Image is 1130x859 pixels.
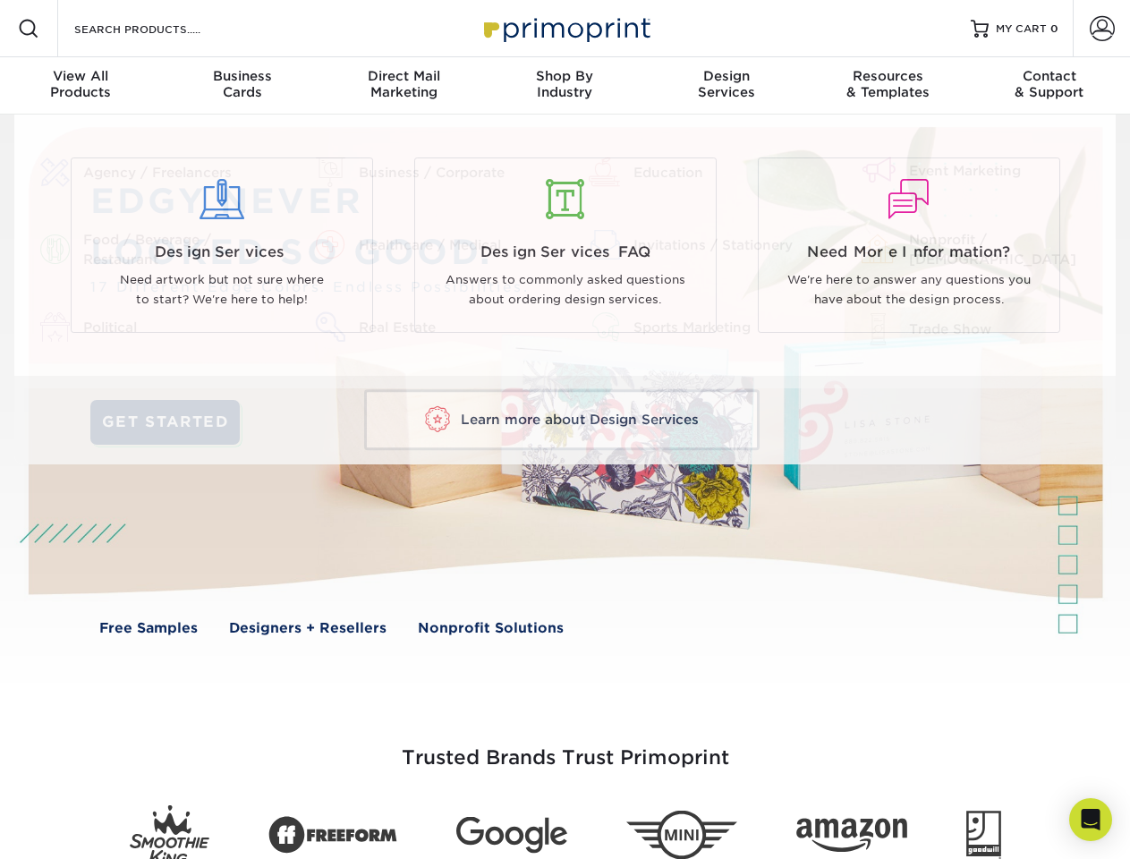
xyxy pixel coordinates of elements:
[364,390,760,450] a: Learn more about Design Services
[161,57,322,115] a: BusinessCards
[72,18,247,39] input: SEARCH PRODUCTS.....
[161,68,322,100] div: Cards
[807,57,968,115] a: Resources& Templates
[456,817,567,854] img: Google
[323,68,484,100] div: Marketing
[429,242,702,263] span: Design Services FAQ
[969,68,1130,84] span: Contact
[969,68,1130,100] div: & Support
[161,68,322,84] span: Business
[796,819,907,853] img: Amazon
[85,242,359,263] span: Design Services
[461,412,699,428] span: Learn more about Design Services
[323,68,484,84] span: Direct Mail
[476,9,655,47] img: Primoprint
[1069,798,1112,841] div: Open Intercom Messenger
[646,57,807,115] a: DesignServices
[772,270,1046,310] p: We're here to answer any questions you have about the design process.
[807,68,968,84] span: Resources
[751,157,1067,333] a: Need More Information? We're here to answer any questions you have about the design process.
[807,68,968,100] div: & Templates
[966,811,1001,859] img: Goodwill
[407,157,724,333] a: Design Services FAQ Answers to commonly asked questions about ordering design services.
[323,57,484,115] a: Direct MailMarketing
[772,242,1046,263] span: Need More Information?
[969,57,1130,115] a: Contact& Support
[64,157,380,333] a: Design Services Need artwork but not sure where to start? We're here to help!
[484,68,645,100] div: Industry
[646,68,807,100] div: Services
[484,57,645,115] a: Shop ByIndustry
[996,21,1047,37] span: MY CART
[4,804,152,853] iframe: Google Customer Reviews
[1050,22,1058,35] span: 0
[85,270,359,310] p: Need artwork but not sure where to start? We're here to help!
[42,703,1089,791] h3: Trusted Brands Trust Primoprint
[429,270,702,310] p: Answers to commonly asked questions about ordering design services.
[484,68,645,84] span: Shop By
[646,68,807,84] span: Design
